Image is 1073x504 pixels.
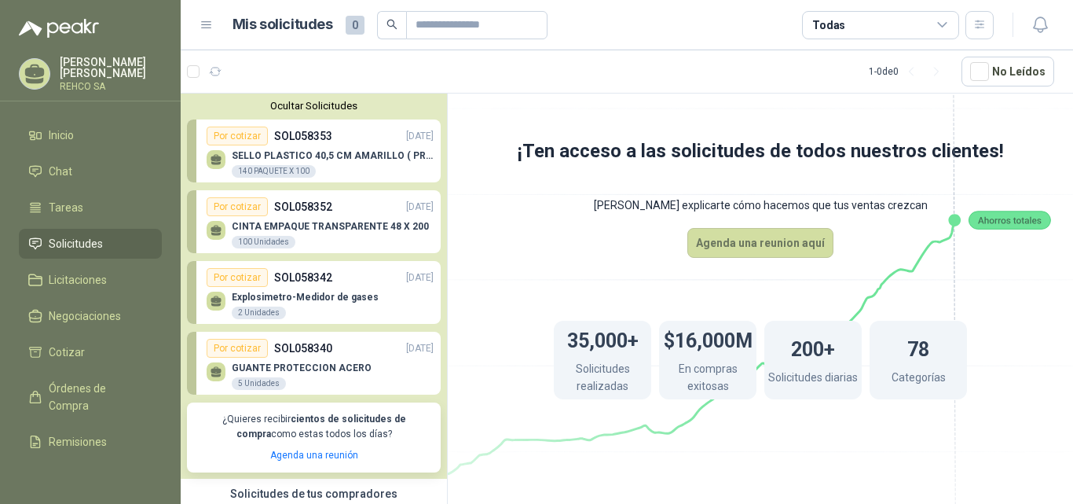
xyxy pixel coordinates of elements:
[232,362,372,373] p: GUANTE PROTECCION ACERO
[554,360,651,399] p: Solicitudes realizadas
[961,57,1054,86] button: No Leídos
[664,322,753,356] h1: $16,000M
[406,341,434,356] p: [DATE]
[19,373,162,421] a: Órdenes de Compra
[49,271,107,289] span: Licitaciones
[270,450,358,461] a: Agenda una reunión
[49,235,103,252] span: Solicitudes
[232,236,295,248] div: 100 Unidades
[406,200,434,215] p: [DATE]
[19,19,99,38] img: Logo peakr
[181,94,447,479] div: Ocultar SolicitudesPor cotizarSOL058353[DATE] SELLO PLASTICO 40,5 CM AMARILLO ( PRECINTO SEGURIDA...
[196,412,431,442] p: ¿Quieres recibir como estas todos los días?
[232,377,286,390] div: 5 Unidades
[19,337,162,367] a: Cotizar
[207,127,268,145] div: Por cotizar
[406,270,434,285] p: [DATE]
[19,193,162,223] a: Tareas
[232,307,286,319] div: 2 Unidades
[187,120,441,182] a: Por cotizarSOL058353[DATE] SELLO PLASTICO 40,5 CM AMARILLO ( PRECINTO SEGURIDAD)140 PAQUETE X 100
[49,127,74,144] span: Inicio
[19,463,162,493] a: Configuración
[19,427,162,457] a: Remisiones
[274,269,332,286] p: SOL058342
[49,307,121,325] span: Negociaciones
[187,100,441,112] button: Ocultar Solicitudes
[49,380,147,414] span: Órdenes de Compra
[812,17,845,34] div: Todas
[19,265,162,295] a: Licitaciones
[19,156,162,186] a: Chat
[892,369,946,390] p: Categorías
[187,332,441,395] a: Por cotizarSOL058340[DATE] GUANTE PROTECCION ACERO5 Unidades
[687,228,833,258] button: Agenda una reunion aquí
[869,59,949,84] div: 1 - 0 de 0
[207,197,268,216] div: Por cotizar
[274,340,332,357] p: SOL058340
[386,19,397,30] span: search
[791,330,835,365] h1: 200+
[406,129,434,144] p: [DATE]
[768,369,858,390] p: Solicitudes diarias
[19,301,162,331] a: Negociaciones
[187,190,441,253] a: Por cotizarSOL058352[DATE] CINTA EMPAQUE TRANSPARENTE 48 X 200100 Unidades
[232,165,316,178] div: 140 PAQUETE X 100
[346,16,364,35] span: 0
[187,261,441,324] a: Por cotizarSOL058342[DATE] Explosimetro-Medidor de gases2 Unidades
[236,414,406,440] b: cientos de solicitudes de compra
[274,127,332,145] p: SOL058353
[232,292,379,303] p: Explosimetro-Medidor de gases
[274,198,332,215] p: SOL058352
[60,57,162,79] p: [PERSON_NAME] [PERSON_NAME]
[49,199,83,216] span: Tareas
[233,13,333,36] h1: Mis solicitudes
[49,433,107,451] span: Remisiones
[232,221,429,232] p: CINTA EMPAQUE TRANSPARENTE 48 X 200
[49,163,72,180] span: Chat
[19,229,162,259] a: Solicitudes
[907,330,929,365] h1: 78
[232,150,434,161] p: SELLO PLASTICO 40,5 CM AMARILLO ( PRECINTO SEGURIDAD)
[49,344,85,361] span: Cotizar
[659,360,756,399] p: En compras exitosas
[60,82,162,91] p: REHCO SA
[19,120,162,150] a: Inicio
[207,268,268,287] div: Por cotizar
[207,339,268,358] div: Por cotizar
[567,322,639,356] h1: 35,000+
